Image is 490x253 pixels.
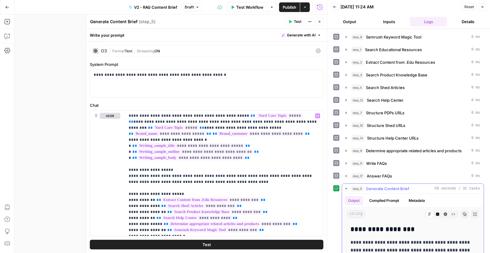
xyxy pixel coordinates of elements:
span: 0 ms [471,123,480,128]
button: Output [331,17,368,26]
span: 0 ms [471,85,480,90]
span: step_6 [351,148,363,154]
span: Search Help Center [367,97,404,103]
span: 0 ms [471,47,480,52]
button: Output [344,196,363,205]
button: Test [286,18,304,26]
button: 0 ms [342,70,484,80]
span: 0 ms [471,161,480,166]
button: 0 ms [342,171,484,181]
button: 0 ms [342,57,484,67]
span: Structure Help Center URLs [367,135,419,141]
span: Write FAQs [366,160,387,166]
button: Compiled Prompt [366,196,403,205]
span: Streaming [137,49,155,53]
span: Structure Shed URLs [367,122,405,128]
button: Reset [462,3,477,11]
span: Generate Content Brief [366,186,409,192]
span: step_10 [351,122,364,128]
button: 0 ms [342,45,484,54]
span: step_1 [351,47,363,53]
span: Draft [185,5,194,10]
span: Search Educational Resources [365,47,422,53]
span: ON [155,49,160,53]
button: 0 ms [342,32,484,42]
button: 0 ms [342,146,484,156]
textarea: Generate Content Brief [90,19,137,25]
button: Draft [182,3,202,11]
span: Reset [464,4,474,10]
span: Search Shed Articles [366,85,405,91]
label: System Prompt [90,61,323,67]
span: | [132,48,137,54]
span: Test Workflow [236,4,263,10]
span: Format [112,49,125,53]
span: Generate with AI [287,32,316,38]
span: Determine appropriate related articles and products [366,148,462,154]
span: Extract Content from .Edu Resources [366,59,435,65]
span: step_7 [351,110,363,116]
button: Logs [410,17,447,26]
span: Semrush Keyword Magic Tool [366,34,421,40]
span: 0 ms [471,72,480,78]
span: step_14 [351,135,365,141]
span: 0 ms [471,173,480,179]
span: Search Product Knowledge Base [366,72,427,78]
span: Text [125,49,132,53]
button: 0 ms [342,121,484,130]
button: Test Workflow [227,2,267,12]
span: Test [203,242,211,248]
button: 59 seconds / 31 tasks [342,184,484,193]
span: step_4 [351,85,363,91]
span: 0 ms [471,110,480,116]
button: Metadata [405,196,429,205]
span: string [347,210,365,218]
span: | [109,48,112,54]
span: step_3 [351,72,363,78]
span: Publish [283,4,296,10]
button: Generate with AI [279,31,323,39]
button: 0 ms [342,159,484,168]
span: 0 ms [471,34,480,40]
span: 0 ms [471,97,480,103]
span: 0 ms [471,135,480,141]
button: Inputs [370,17,407,26]
span: step_5 [351,186,363,192]
span: step_8 [351,34,363,40]
span: step_11 [351,160,364,166]
button: 0 ms [342,133,484,143]
span: step_13 [351,97,364,103]
button: V2 - RAG Content Brief [125,2,181,12]
button: 0 ms [342,108,484,118]
span: ( step_5 ) [139,19,155,25]
button: Publish [279,2,300,12]
label: Chat [90,102,323,108]
span: step_2 [351,59,363,65]
span: Test [294,19,301,24]
div: Write your prompt [86,29,327,41]
span: 0 ms [471,60,480,65]
span: step_17 [351,173,364,179]
button: 0 ms [342,95,484,105]
div: O3 [101,49,107,53]
button: Test [90,240,323,249]
span: 0 ms [471,148,480,153]
span: 59 seconds / 31 tasks [435,186,480,191]
button: user [100,113,120,119]
span: V2 - RAG Content Brief [134,4,177,10]
span: Structure PDPs URLs [366,110,404,116]
button: 0 ms [342,83,484,92]
button: Details [449,17,486,26]
span: Answer FAQs [367,173,392,179]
